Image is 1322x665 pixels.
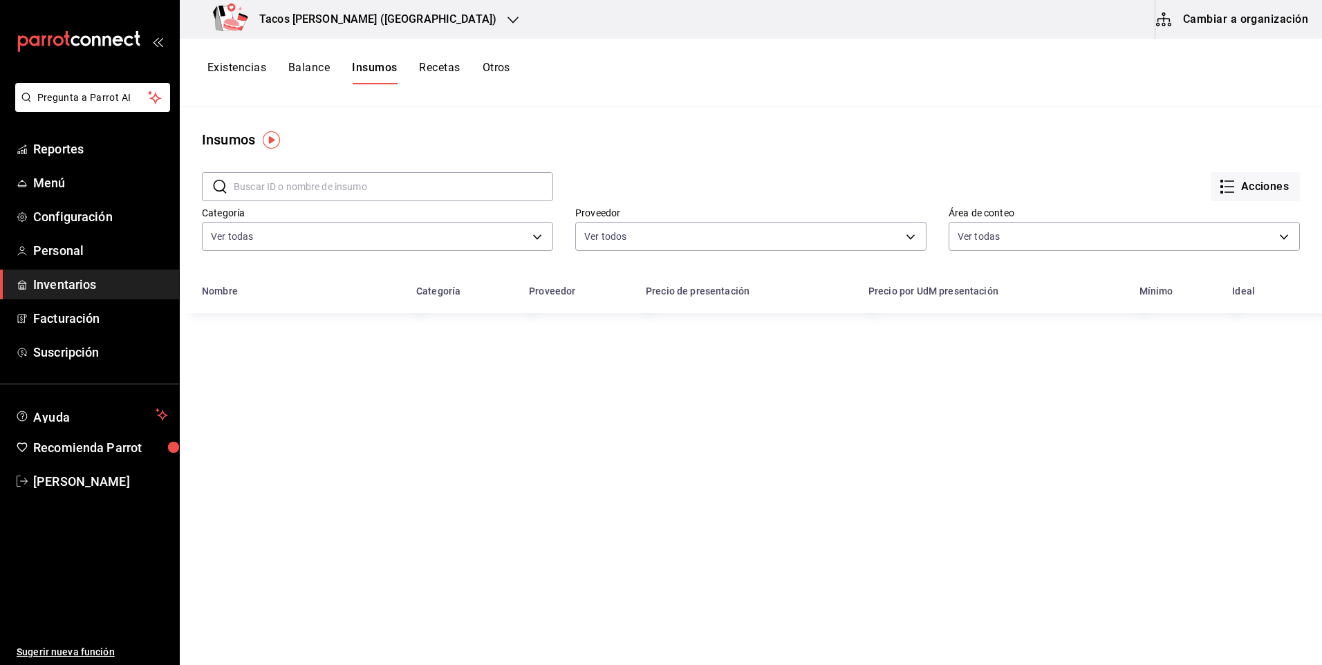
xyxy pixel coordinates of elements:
div: Nombre [202,285,238,297]
button: Acciones [1211,172,1300,201]
span: Ver todas [958,230,1000,243]
span: Facturación [33,309,168,328]
div: Precio por UdM presentación [868,285,998,297]
span: Ayuda [33,406,150,423]
button: Insumos [352,61,397,84]
label: Categoría [202,208,553,218]
div: Mínimo [1139,285,1173,297]
span: Menú [33,174,168,192]
label: Proveedor [575,208,927,218]
span: Ver todas [211,230,253,243]
span: Sugerir nueva función [17,645,168,659]
span: Pregunta a Parrot AI [37,91,149,105]
input: Buscar ID o nombre de insumo [234,173,553,200]
a: Pregunta a Parrot AI [10,100,170,115]
div: Categoría [416,285,460,297]
div: Precio de presentación [646,285,750,297]
span: Ver todos [584,230,626,243]
div: Ideal [1232,285,1255,297]
span: [PERSON_NAME] [33,472,168,491]
h3: Tacos [PERSON_NAME] ([GEOGRAPHIC_DATA]) [248,11,496,28]
button: Pregunta a Parrot AI [15,83,170,112]
span: Suscripción [33,343,168,362]
label: Área de conteo [949,208,1300,218]
span: Configuración [33,207,168,226]
div: Insumos [202,129,255,150]
span: Personal [33,241,168,260]
button: Existencias [207,61,266,84]
button: Recetas [419,61,460,84]
button: Otros [483,61,510,84]
img: Tooltip marker [263,131,280,149]
button: open_drawer_menu [152,36,163,47]
button: Balance [288,61,330,84]
span: Reportes [33,140,168,158]
span: Recomienda Parrot [33,438,168,457]
div: Proveedor [529,285,575,297]
span: Inventarios [33,275,168,294]
div: navigation tabs [207,61,510,84]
